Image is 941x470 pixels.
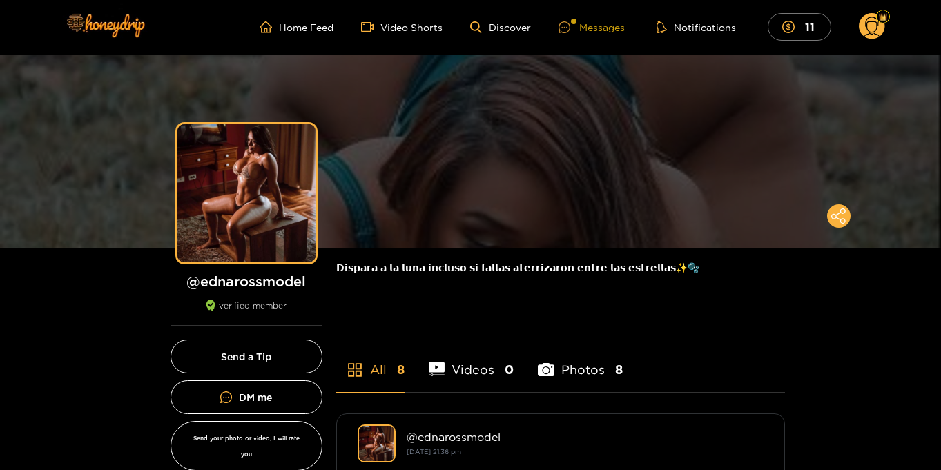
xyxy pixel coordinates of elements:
img: ednarossmodel [358,424,396,462]
a: Home Feed [260,21,333,33]
li: All [336,330,405,392]
a: Video Shorts [361,21,443,33]
img: Fan Level [879,13,887,21]
small: [DATE] 21:36 pm [407,448,461,456]
span: dollar [782,21,802,33]
a: DM me [171,380,322,414]
span: video-camera [361,21,380,33]
span: 0 [505,361,514,378]
div: verified member [171,300,322,326]
span: appstore [347,362,363,378]
button: Send a Tip [171,340,322,373]
div: @ ednarossmodel [407,431,764,443]
button: 11 [768,13,831,40]
span: home [260,21,279,33]
a: Discover [470,21,530,33]
li: Photos [538,330,623,392]
div: 𝗗𝗶𝘀𝗽𝗮𝗿𝗮 𝗮 𝗹𝗮 𝗹𝘂𝗻𝗮 𝗶𝗻𝗰𝗹𝘂𝘀𝗼 𝘀𝗶 𝗳𝗮𝗹𝗹𝗮𝘀 𝗮𝘁𝗲𝗿𝗿𝗶𝘇𝗮𝗿𝗼𝗻 𝗲𝗻𝘁𝗿𝗲 𝗹𝗮𝘀 𝗲𝘀𝘁𝗿𝗲𝗹𝗹𝗮𝘀✨🫧 [336,248,785,286]
button: Notifications [652,20,740,34]
span: 8 [615,361,623,378]
h1: @ ednarossmodel [171,273,322,290]
li: Videos [429,330,514,392]
div: Messages [559,19,625,35]
mark: 11 [803,19,817,34]
span: 8 [397,361,405,378]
